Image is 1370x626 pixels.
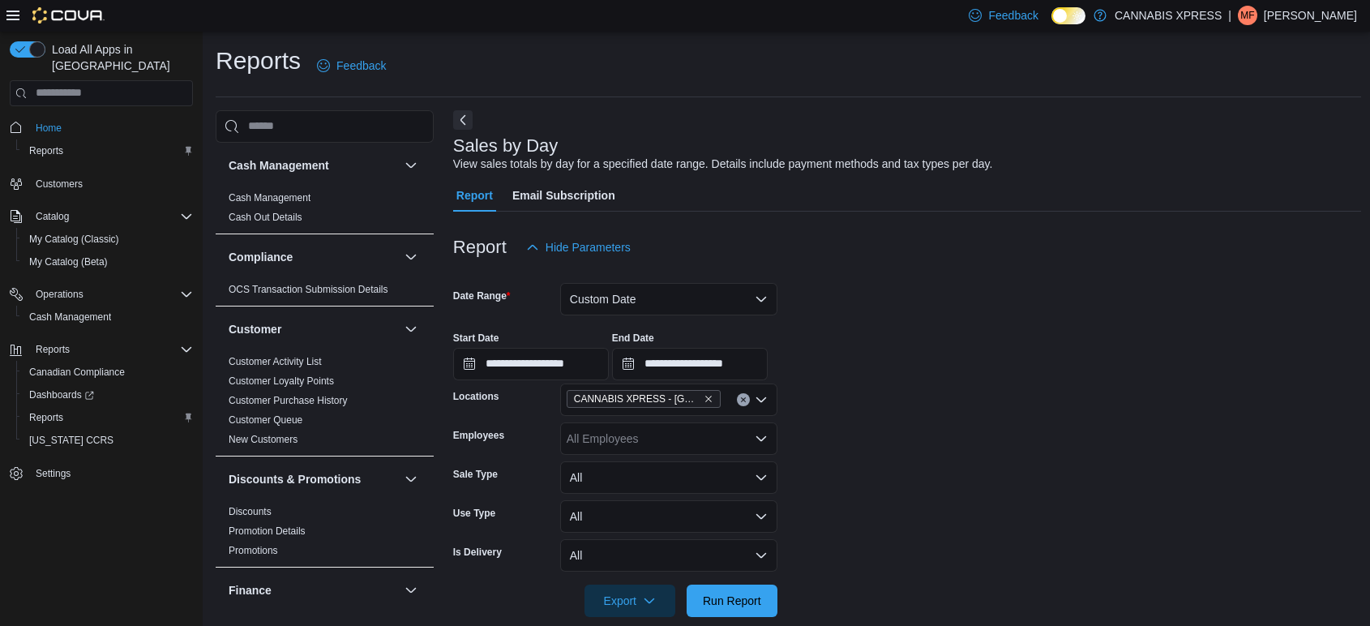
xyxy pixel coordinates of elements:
[229,283,388,296] span: OCS Transaction Submission Details
[1240,6,1254,25] span: MF
[1264,6,1357,25] p: [PERSON_NAME]
[567,390,721,408] span: CANNABIS XPRESS - Grand Bay-Westfield (Woolastook Drive)
[29,340,193,359] span: Reports
[216,280,434,306] div: Compliance
[229,375,334,387] a: Customer Loyalty Points
[29,174,193,194] span: Customers
[16,228,199,251] button: My Catalog (Classic)
[23,252,193,272] span: My Catalog (Beta)
[687,585,777,617] button: Run Report
[16,429,199,452] button: [US_STATE] CCRS
[453,507,495,520] label: Use Type
[29,411,63,424] span: Reports
[560,461,777,494] button: All
[229,582,272,598] h3: Finance
[3,172,199,195] button: Customers
[29,118,193,138] span: Home
[23,431,193,450] span: Washington CCRS
[16,139,199,162] button: Reports
[29,311,111,324] span: Cash Management
[29,366,125,379] span: Canadian Compliance
[16,406,199,429] button: Reports
[229,394,348,407] span: Customer Purchase History
[23,307,193,327] span: Cash Management
[23,252,114,272] a: My Catalog (Beta)
[1115,6,1222,25] p: CANNABIS XPRESS
[229,212,302,223] a: Cash Out Details
[23,362,131,382] a: Canadian Compliance
[29,285,90,304] button: Operations
[453,238,507,257] h3: Report
[45,41,193,74] span: Load All Apps in [GEOGRAPHIC_DATA]
[23,385,101,405] a: Dashboards
[560,500,777,533] button: All
[1051,7,1085,24] input: Dark Mode
[3,338,199,361] button: Reports
[23,408,193,427] span: Reports
[229,433,298,446] span: New Customers
[29,340,76,359] button: Reports
[401,469,421,489] button: Discounts & Promotions
[29,434,113,447] span: [US_STATE] CCRS
[29,255,108,268] span: My Catalog (Beta)
[23,385,193,405] span: Dashboards
[704,394,713,404] button: Remove CANNABIS XPRESS - Grand Bay-Westfield (Woolastook Drive) from selection in this group
[3,283,199,306] button: Operations
[229,471,398,487] button: Discounts & Promotions
[1051,24,1052,25] span: Dark Mode
[29,388,94,401] span: Dashboards
[453,348,609,380] input: Press the down key to open a popover containing a calendar.
[23,408,70,427] a: Reports
[229,157,329,174] h3: Cash Management
[229,471,361,487] h3: Discounts & Promotions
[453,332,499,345] label: Start Date
[401,156,421,175] button: Cash Management
[229,582,398,598] button: Finance
[3,205,199,228] button: Catalog
[29,285,193,304] span: Operations
[755,432,768,445] button: Open list of options
[310,49,392,82] a: Feedback
[453,289,511,302] label: Date Range
[229,414,302,426] a: Customer Queue
[336,58,386,74] span: Feedback
[755,393,768,406] button: Open list of options
[229,249,398,265] button: Compliance
[23,229,126,249] a: My Catalog (Classic)
[546,239,631,255] span: Hide Parameters
[229,192,310,204] a: Cash Management
[16,251,199,273] button: My Catalog (Beta)
[229,395,348,406] a: Customer Purchase History
[10,109,193,528] nav: Complex example
[16,384,199,406] a: Dashboards
[29,207,75,226] button: Catalog
[229,321,281,337] h3: Customer
[453,156,993,173] div: View sales totals by day for a specified date range. Details include payment methods and tax type...
[229,191,310,204] span: Cash Management
[229,505,272,518] span: Discounts
[3,116,199,139] button: Home
[23,431,120,450] a: [US_STATE] CCRS
[29,174,89,194] a: Customers
[456,179,493,212] span: Report
[216,45,301,77] h1: Reports
[216,188,434,234] div: Cash Management
[584,585,675,617] button: Export
[216,502,434,567] div: Discounts & Promotions
[229,211,302,224] span: Cash Out Details
[453,546,502,559] label: Is Delivery
[453,429,504,442] label: Employees
[703,593,761,609] span: Run Report
[29,233,119,246] span: My Catalog (Classic)
[36,288,83,301] span: Operations
[401,319,421,339] button: Customer
[1228,6,1231,25] p: |
[988,7,1038,24] span: Feedback
[29,118,68,138] a: Home
[229,249,293,265] h3: Compliance
[453,468,498,481] label: Sale Type
[23,141,70,161] a: Reports
[32,7,105,24] img: Cova
[1238,6,1257,25] div: Matthew Fitzpatrick
[612,348,768,380] input: Press the down key to open a popover containing a calendar.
